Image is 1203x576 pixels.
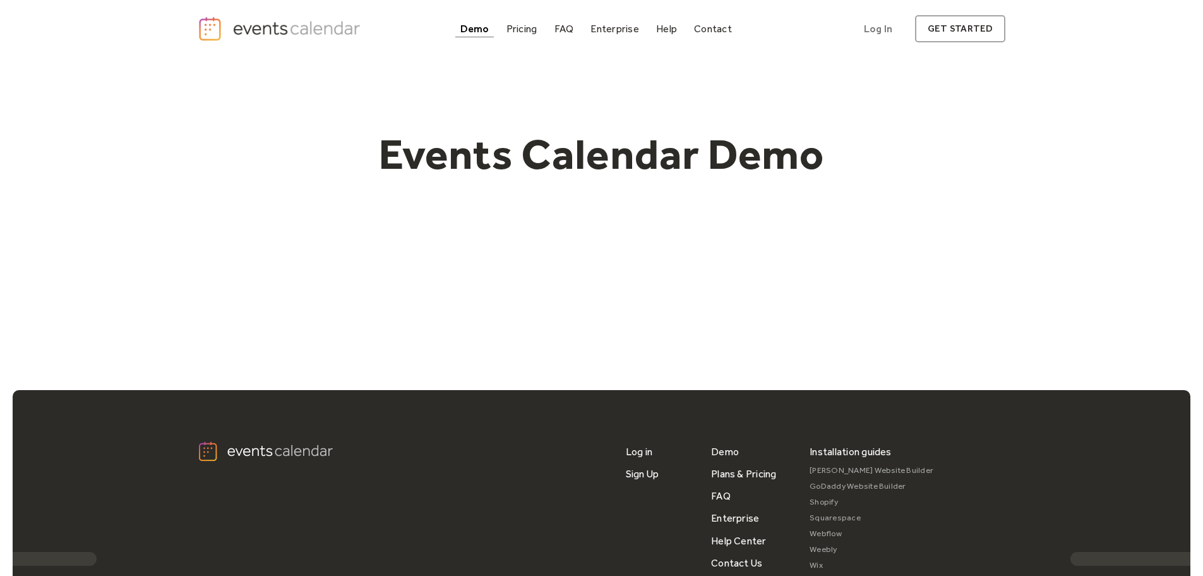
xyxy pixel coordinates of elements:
div: Help [656,25,677,32]
a: Squarespace [810,510,933,526]
a: Pricing [501,20,542,37]
a: Shopify [810,494,933,510]
div: Pricing [506,25,537,32]
a: GoDaddy Website Builder [810,479,933,494]
div: Enterprise [590,25,638,32]
a: Demo [711,441,739,463]
a: FAQ [711,485,731,507]
a: Contact Us [711,552,762,574]
a: FAQ [549,20,579,37]
div: Installation guides [810,441,892,463]
a: Webflow [810,526,933,542]
a: [PERSON_NAME] Website Builder [810,463,933,479]
a: Log In [851,15,905,42]
a: Plans & Pricing [711,463,777,485]
a: Enterprise [585,20,643,37]
a: Demo [455,20,494,37]
a: Sign Up [626,463,659,485]
a: get started [915,15,1005,42]
a: Weebly [810,542,933,558]
a: Enterprise [711,507,759,529]
div: Contact [694,25,732,32]
a: Log in [626,441,652,463]
a: Help Center [711,530,767,552]
a: home [198,16,364,42]
a: Contact [689,20,737,37]
a: Help [651,20,682,37]
div: Demo [460,25,489,32]
h1: Events Calendar Demo [359,128,844,180]
a: Wix [810,558,933,573]
div: FAQ [554,25,574,32]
